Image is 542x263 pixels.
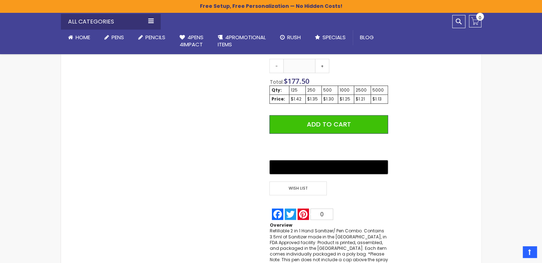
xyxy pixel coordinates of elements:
span: Total: [269,78,283,86]
div: $1.42 [291,96,304,102]
a: Wish List [269,181,329,195]
a: Pinterest0 [297,208,334,220]
a: + [315,59,329,73]
div: 125 [291,87,304,93]
strong: Qty: [271,87,282,93]
span: 177.50 [287,76,309,86]
a: Pencils [131,30,172,45]
span: 0 [479,14,481,21]
a: Blog [353,30,381,45]
a: Specials [308,30,353,45]
div: 2500 [356,87,369,93]
div: $1.13 [372,96,386,102]
a: Pens [97,30,131,45]
a: Facebook [271,208,284,220]
a: Rush [273,30,308,45]
div: 1000 [340,87,353,93]
div: 5000 [372,87,386,93]
strong: Price: [271,96,285,102]
iframe: PayPal [269,139,388,155]
a: - [269,59,284,73]
span: Pens [112,33,124,41]
span: Wish List [269,181,326,195]
span: 4PROMOTIONAL ITEMS [218,33,266,48]
div: 250 [307,87,320,93]
span: Pencils [145,33,165,41]
a: 4PROMOTIONALITEMS [211,30,273,53]
a: Twitter [284,208,297,220]
div: $1.30 [323,96,336,102]
div: $1.25 [340,96,353,102]
button: Add to Cart [269,115,388,134]
div: 500 [323,87,336,93]
a: Home [61,30,97,45]
a: 4Pens4impact [172,30,211,53]
strong: Overview [269,222,292,228]
span: Blog [360,33,374,41]
span: Home [76,33,90,41]
span: Rush [287,33,301,41]
div: All Categories [61,14,161,30]
a: 0 [469,15,481,27]
span: Specials [322,33,346,41]
div: $1.21 [356,96,369,102]
button: Buy with GPay [269,160,388,174]
span: 0 [320,211,324,217]
a: Top [523,246,537,258]
span: 4Pens 4impact [180,33,203,48]
span: $ [283,76,309,86]
div: $1.35 [307,96,320,102]
div: Refillable 2 in 1 Hand Sanitizer/ Pen Combo. Contains 3.5ml of Sanitizer made in the [GEOGRAPHIC_... [269,228,388,263]
span: Add to Cart [307,120,351,129]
